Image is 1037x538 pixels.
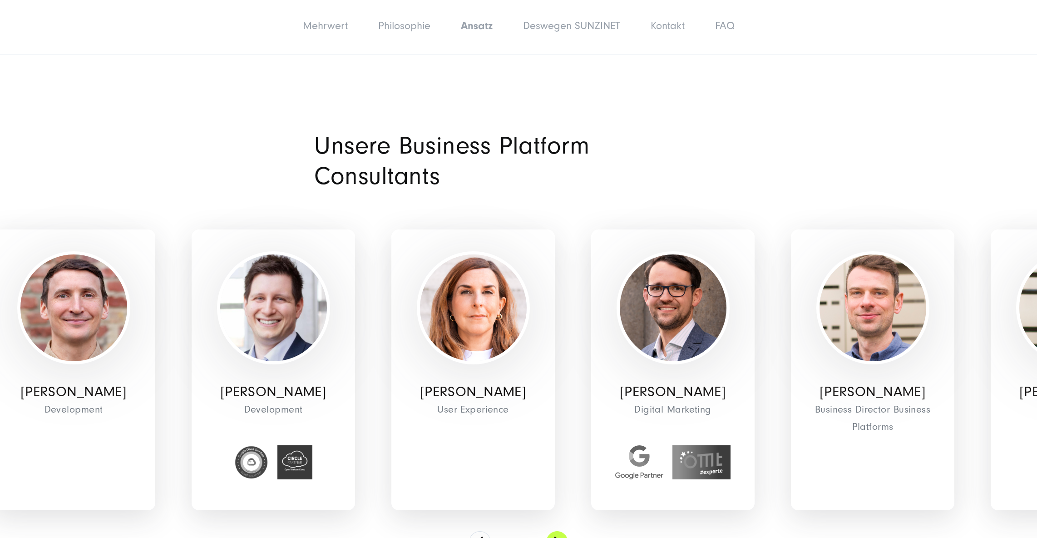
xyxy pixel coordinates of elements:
img: Marcel Epler - Senior Consultant & Solution Architect - SUNZINET [820,254,926,361]
span: Digital Marketing [598,401,748,418]
span: Business Director Business Platforms [798,401,948,436]
span: Development [198,401,348,418]
span: User Experience [398,401,548,418]
img: Florian-Spreemann-570x570 [20,254,127,361]
img: Valentin Zehnder - Digital Marketing Consultant - SUNZINET [620,254,726,361]
h2: Unsere Business Platform Consultants [314,130,723,191]
a: Kontakt [651,20,685,32]
a: Ansatz [461,20,493,32]
a: FAQ [715,20,735,32]
p: [PERSON_NAME] [598,383,748,400]
p: [PERSON_NAME] [398,383,548,400]
a: Philosophie [378,20,430,32]
img: Circle Partner Open Telekom Open Telekom Cloud Logo auf Magenta Hintergrund [277,445,313,479]
p: [PERSON_NAME] [198,383,348,400]
img: Google Partner Agentur - Digitalagentur für Digital Marketing und Strategie SUNZINET [615,445,663,479]
img: OMT Experte Siegel - Digital Marketing Agentur SUNZINET [672,445,731,479]
img: Kevin Szabò - Knowledge Lead Enterprise Architecture & Senior Developer - SUNZINET [220,254,327,361]
img: google-professional-cloud-architect-digitalagentur-SUNZINET [234,445,268,479]
p: [PERSON_NAME] [798,383,948,400]
a: Deswegen SUNZINET [523,20,620,32]
a: Mehrwert [303,20,348,32]
img: Sandra-Lanni-570x570 [420,254,527,361]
